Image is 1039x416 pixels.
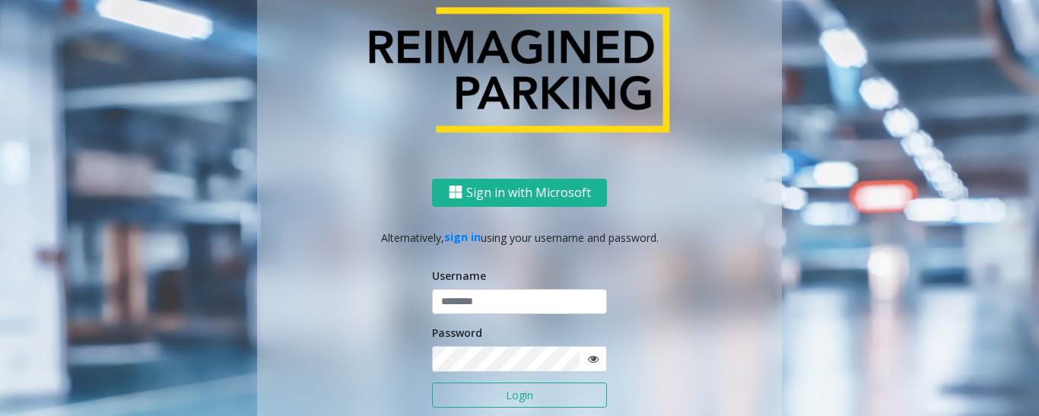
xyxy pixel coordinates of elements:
button: Sign in with Microsoft [432,178,607,206]
button: Login [432,383,607,408]
a: sign in [444,230,481,244]
label: Password [432,325,482,341]
p: Alternatively, using your username and password. [272,229,767,245]
label: Username [432,268,486,284]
